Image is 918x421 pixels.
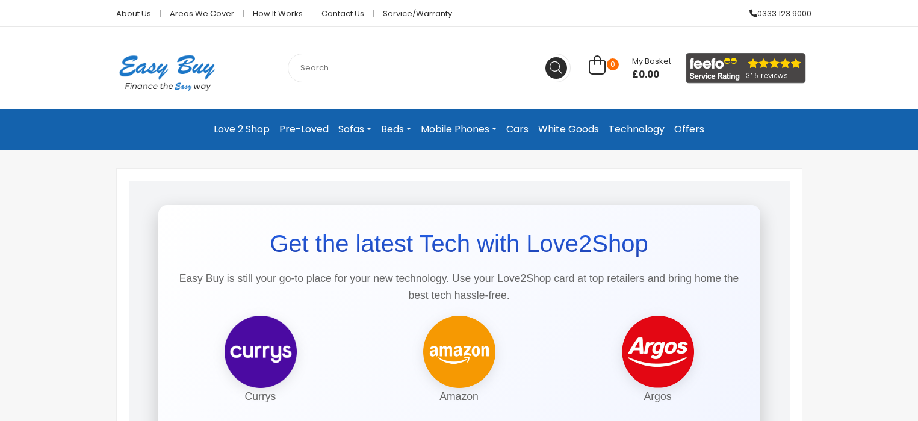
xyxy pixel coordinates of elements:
a: Sofas [333,118,376,140]
a: About Us [107,10,161,17]
p: Easy Buy is still your go-to place for your new technology. Use your Love2Shop card at top retail... [170,270,748,304]
p: Amazon [369,388,550,405]
a: Contact Us [312,10,374,17]
a: Pre-Loved [274,118,333,140]
a: White Goods [533,118,604,140]
a: Cars [501,118,533,140]
span: My Basket [632,55,671,67]
a: Love 2 Shop [209,118,274,140]
img: Amazon [423,316,495,388]
img: feefo_logo [686,53,806,84]
h1: Get the latest Tech with Love2Shop [170,229,748,258]
img: Argos [622,316,694,388]
input: Search [288,54,571,82]
a: Mobile Phones [416,118,501,140]
span: £0.00 [632,69,671,81]
img: Easy Buy [107,39,227,106]
a: How it works [244,10,312,17]
a: Areas we cover [161,10,244,17]
a: 0 My Basket £0.00 [589,62,671,76]
a: Service/Warranty [374,10,452,17]
p: Argos [568,388,748,405]
a: Beds [376,118,416,140]
a: Offers [669,118,709,140]
span: 0 [607,58,619,70]
p: Currys [170,388,351,405]
a: Technology [604,118,669,140]
a: 0333 123 9000 [740,10,811,17]
img: Currys Logo [225,316,297,388]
